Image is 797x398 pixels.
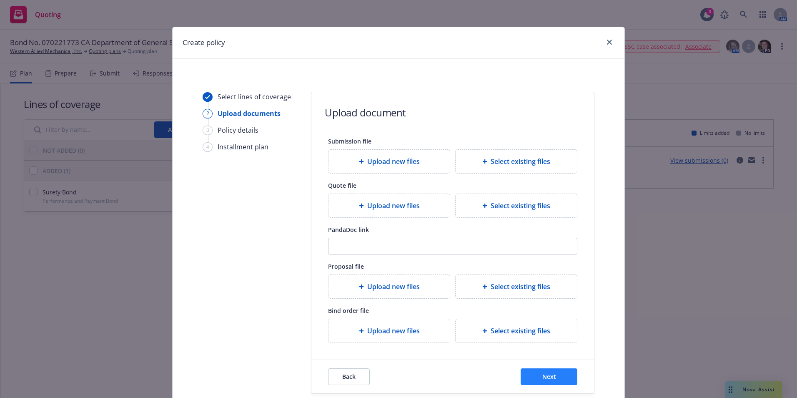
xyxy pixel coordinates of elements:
div: Upload new files [328,149,450,174]
a: close [604,37,614,47]
div: 3 [203,126,213,135]
span: Upload new files [367,282,420,292]
span: Submission file [328,137,371,145]
div: Upload new files [328,275,450,299]
span: Quote file [328,181,356,189]
div: Policy details [218,125,258,135]
span: Select existing files [491,156,550,166]
span: Select existing files [491,326,550,336]
span: Upload new files [367,156,420,166]
h1: Upload document [325,106,406,119]
div: Upload documents [218,108,281,118]
div: Upload new files [328,194,450,218]
div: 2 [203,109,213,118]
div: Select lines of coverage [218,92,291,102]
span: Proposal file [328,262,364,270]
div: Select existing files [455,275,577,299]
button: Back [328,368,370,385]
span: Select existing files [491,282,550,292]
span: Back [342,373,356,380]
div: Upload new files [328,319,450,343]
span: Upload new files [367,326,420,336]
div: Select existing files [455,319,577,343]
h1: Create policy [183,37,225,48]
div: Select existing files [455,194,577,218]
span: Select existing files [491,201,550,211]
span: Bind order file [328,307,369,315]
span: Upload new files [367,201,420,211]
span: Next [542,373,556,380]
div: 4 [203,142,213,152]
span: PandaDoc link [328,226,369,234]
div: Installment plan [218,142,268,152]
button: Next [521,368,577,385]
div: Select existing files [455,149,577,174]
